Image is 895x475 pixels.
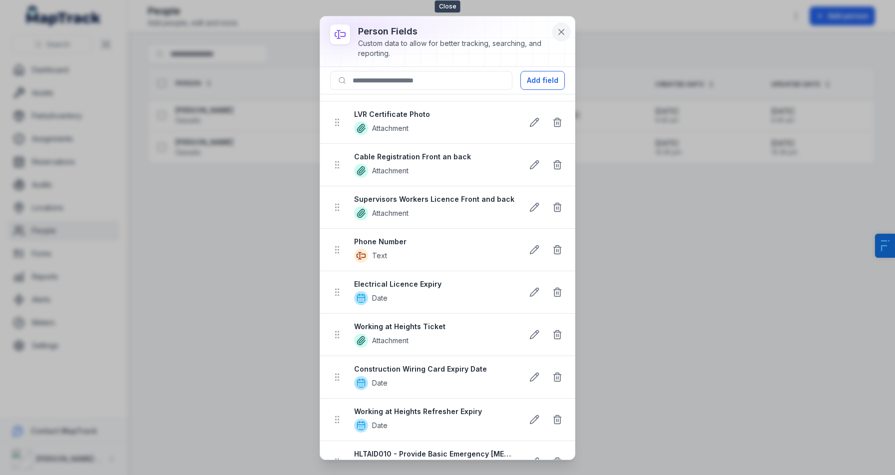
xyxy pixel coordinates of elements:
[358,24,549,38] h3: person fields
[354,109,515,119] strong: LVR Certificate Photo
[354,237,515,247] strong: Phone Number
[372,421,388,431] span: Date
[372,251,387,261] span: Text
[372,336,409,346] span: Attachment
[372,208,409,218] span: Attachment
[354,449,515,459] strong: HLTAID010 - Provide Basic Emergency [MEDICAL_DATA]
[354,152,515,162] strong: Cable Registration Front an back
[354,407,515,417] strong: Working at Heights Refresher Expiry
[435,0,460,12] span: Close
[372,293,388,303] span: Date
[354,279,515,289] strong: Electrical Licence Expiry
[358,38,549,58] div: Custom data to allow for better tracking, searching, and reporting.
[372,123,409,133] span: Attachment
[520,71,565,90] button: Add field
[372,166,409,176] span: Attachment
[354,364,515,374] strong: Construction Wiring Card Expiry Date
[372,378,388,388] span: Date
[354,322,515,332] strong: Working at Heights Ticket
[354,194,515,204] strong: Supervisors Workers Licence Front and back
